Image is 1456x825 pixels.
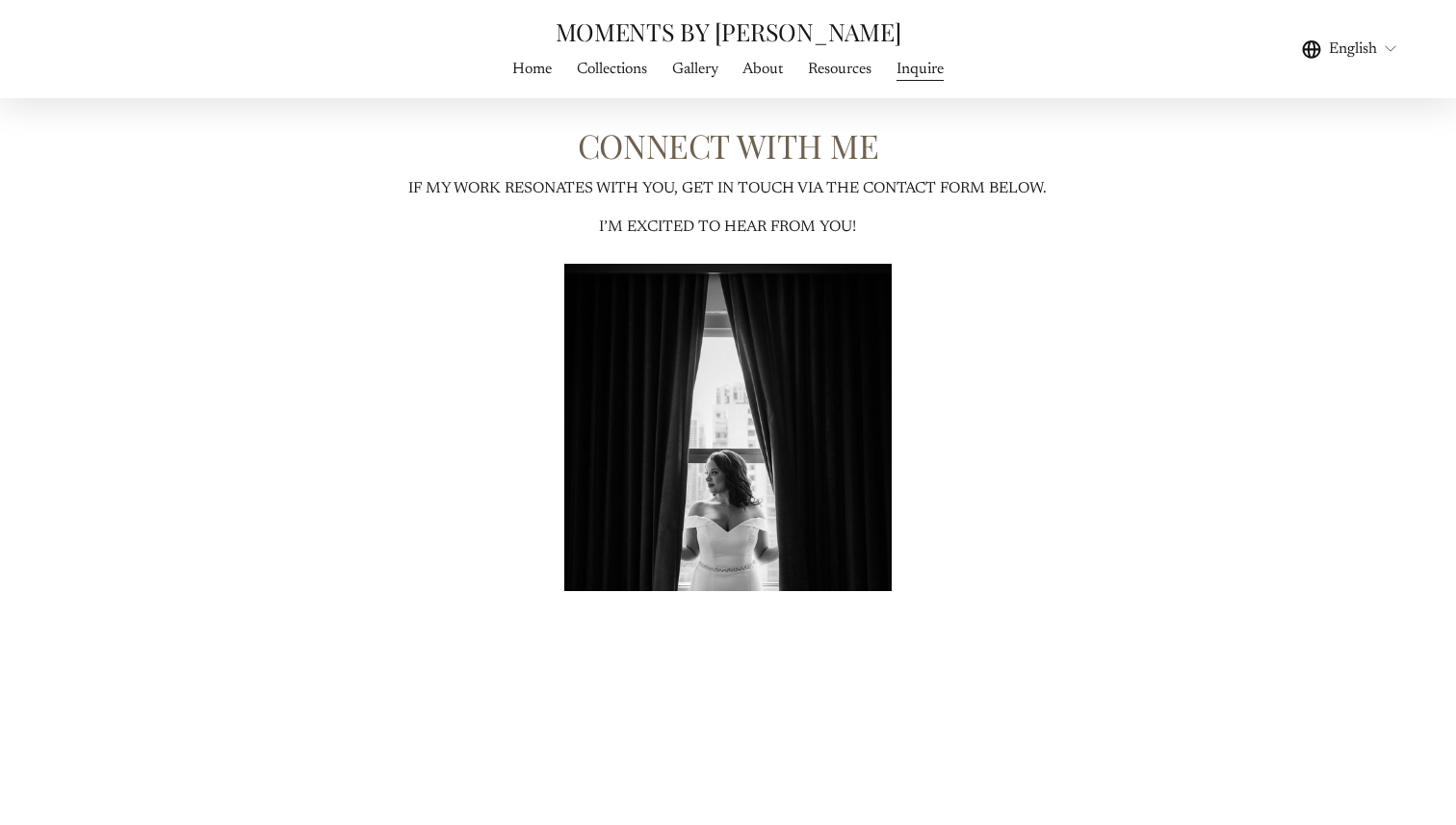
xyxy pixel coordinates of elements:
[564,125,892,167] h1: CONNECT WITH ME
[672,56,718,82] a: folder dropdown
[396,216,1060,239] p: I’M EXCITED TO HEAR FROM YOU!
[897,56,944,82] a: Inquire
[808,56,871,82] a: Resources
[672,58,718,81] span: Gallery
[577,56,647,82] a: Collections
[1329,38,1377,61] span: English
[396,177,1060,200] p: IF MY WORK RESONATES WITH YOU, GET IN TOUCH VIA THE CONTACT FORM BELOW.
[742,56,783,82] a: About
[556,15,901,47] a: MOMENTS BY [PERSON_NAME]
[512,56,552,82] a: Home
[1302,36,1398,62] div: language picker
